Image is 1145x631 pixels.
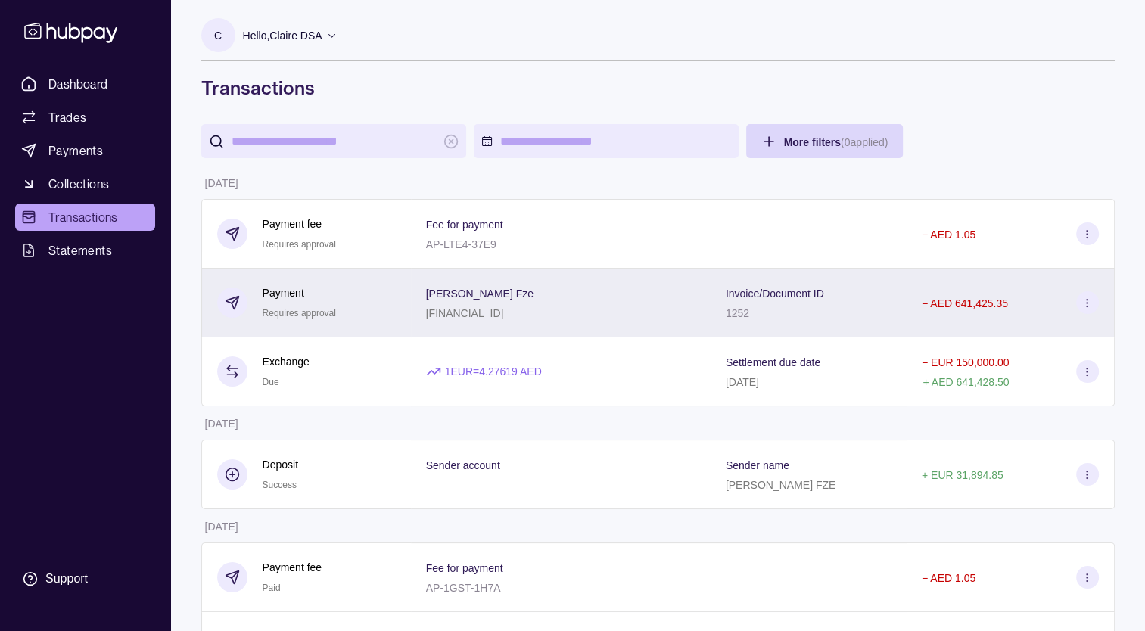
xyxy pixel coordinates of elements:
span: More filters [784,136,888,148]
a: Collections [15,170,155,197]
span: Trades [48,108,86,126]
a: Statements [15,237,155,264]
a: Payments [15,137,155,164]
div: Support [45,570,88,587]
p: 1252 [726,307,749,319]
p: − AED 1.05 [922,228,975,241]
span: Due [263,377,279,387]
p: [DATE] [726,376,759,388]
p: Sender name [726,459,789,471]
span: Statements [48,241,112,260]
p: [DATE] [205,418,238,430]
button: More filters(0applied) [746,124,904,158]
span: Transactions [48,208,118,226]
span: Dashboard [48,75,108,93]
span: Requires approval [263,308,336,319]
a: Transactions [15,204,155,231]
span: Collections [48,175,109,193]
p: [DATE] [205,521,238,533]
p: Payment fee [263,216,336,232]
p: AP-1GST-1H7A [426,582,501,594]
a: Support [15,563,155,595]
p: Fee for payment [426,219,503,231]
p: Deposit [263,456,298,473]
p: Hello, Claire DSA [243,27,322,44]
p: Sender account [426,459,500,471]
p: C [214,27,222,44]
span: Success [263,480,297,490]
span: Requires approval [263,239,336,250]
p: Settlement due date [726,356,820,368]
p: Fee for payment [426,562,503,574]
input: search [232,124,436,158]
p: AP-LTE4-37E9 [426,238,496,250]
p: Payment [263,284,336,301]
p: − AED 641,425.35 [922,297,1008,309]
p: – [426,479,432,491]
p: Invoice/Document ID [726,288,824,300]
p: Exchange [263,353,310,370]
p: Payment fee [263,559,322,576]
span: Payments [48,141,103,160]
p: − EUR 150,000.00 [922,356,1010,368]
p: 1 EUR = 4.27619 AED [445,363,542,380]
p: [FINANCIAL_ID] [426,307,504,319]
p: + AED 641,428.50 [923,376,1009,388]
span: Paid [263,583,281,593]
p: − AED 1.05 [922,572,975,584]
p: [PERSON_NAME] Fze [426,288,534,300]
a: Trades [15,104,155,131]
p: [DATE] [205,177,238,189]
h1: Transactions [201,76,1115,100]
p: + EUR 31,894.85 [922,469,1003,481]
p: ( 0 applied) [841,136,888,148]
a: Dashboard [15,70,155,98]
p: [PERSON_NAME] FZE [726,479,835,491]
